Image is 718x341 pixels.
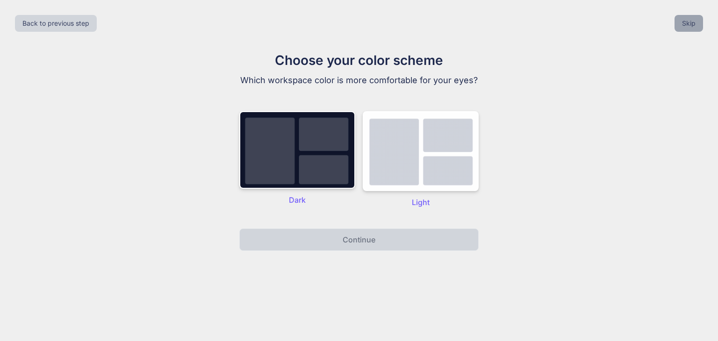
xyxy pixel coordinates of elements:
[363,197,479,208] p: Light
[675,15,703,32] button: Skip
[363,111,479,191] img: dark
[239,228,479,251] button: Continue
[15,15,97,32] button: Back to previous step
[202,50,516,70] h1: Choose your color scheme
[239,194,355,206] p: Dark
[202,74,516,87] p: Which workspace color is more comfortable for your eyes?
[239,111,355,189] img: dark
[343,234,375,245] p: Continue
